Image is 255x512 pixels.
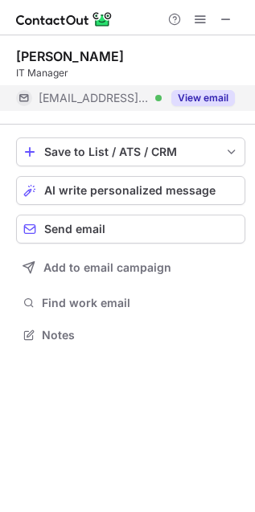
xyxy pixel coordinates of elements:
[16,10,113,29] img: ContactOut v5.3.10
[16,48,124,64] div: [PERSON_NAME]
[42,296,239,310] span: Find work email
[44,223,105,236] span: Send email
[42,328,239,342] span: Notes
[39,91,150,105] span: [EMAIL_ADDRESS][DOMAIN_NAME]
[16,292,245,314] button: Find work email
[43,261,171,274] span: Add to email campaign
[16,66,245,80] div: IT Manager
[44,145,217,158] div: Save to List / ATS / CRM
[16,215,245,244] button: Send email
[16,253,245,282] button: Add to email campaign
[16,324,245,346] button: Notes
[16,137,245,166] button: save-profile-one-click
[16,176,245,205] button: AI write personalized message
[171,90,235,106] button: Reveal Button
[44,184,216,197] span: AI write personalized message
